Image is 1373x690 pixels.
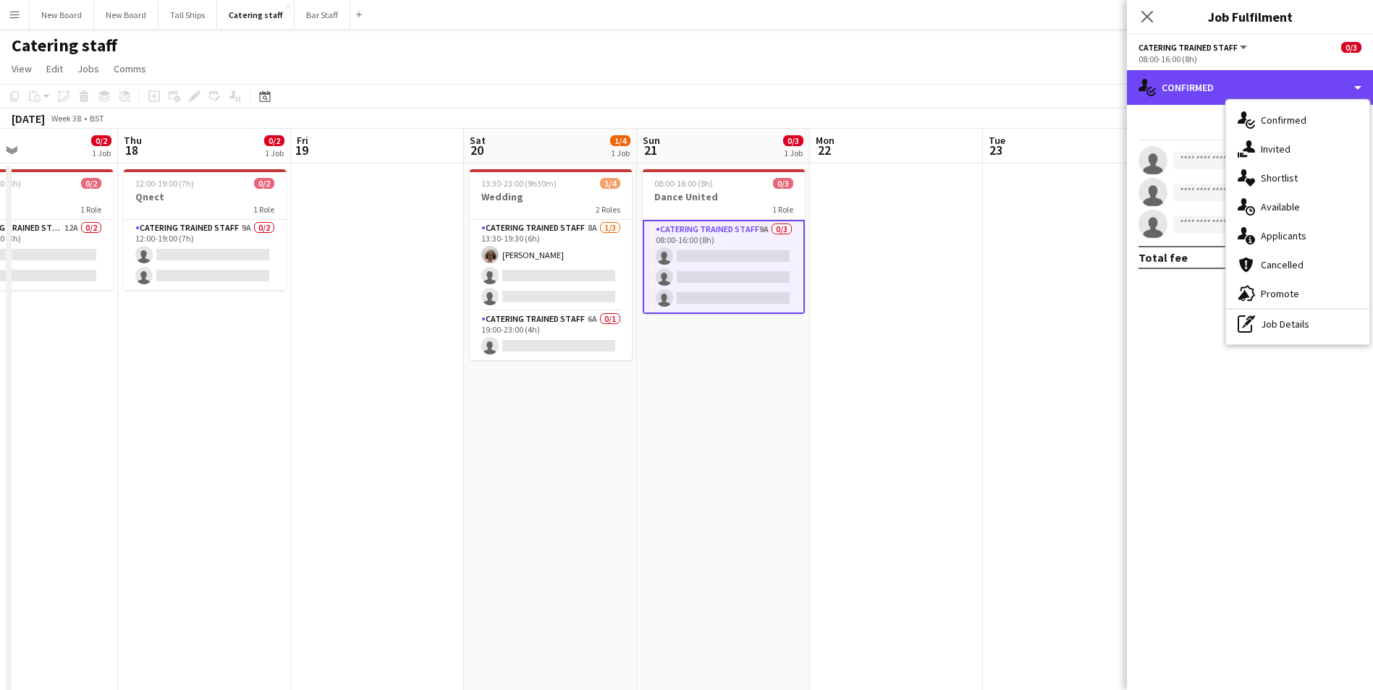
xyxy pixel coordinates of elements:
span: 13:30-23:00 (9h30m) [481,178,557,189]
h3: Qnect [124,190,286,203]
button: New Board [94,1,159,29]
span: Sat [470,134,486,147]
div: BST [90,113,104,124]
span: 0/3 [783,135,803,146]
button: Tall Ships [159,1,217,29]
div: Available [1226,192,1369,221]
span: 0/3 [773,178,793,189]
div: Cancelled [1226,250,1369,279]
span: Comms [114,62,146,75]
app-card-role: Catering trained staff9A0/212:00-19:00 (7h) [124,220,286,290]
button: New Board [30,1,94,29]
span: 0/3 [1341,42,1361,53]
div: 1 Job [611,148,630,158]
div: 1 Job [265,148,284,158]
span: 22 [814,142,835,158]
span: 08:00-16:00 (8h) [654,178,713,189]
span: Jobs [77,62,99,75]
span: 0/2 [254,178,274,189]
span: Catering trained staff [1138,42,1238,53]
span: Sun [643,134,660,147]
span: Tue [989,134,1005,147]
span: 0/2 [91,135,111,146]
app-job-card: 13:30-23:00 (9h30m)1/4Wedding2 RolesCatering trained staff8A1/313:30-19:30 (6h)[PERSON_NAME] Cate... [470,169,632,360]
div: 08:00-16:00 (8h) [1138,54,1361,64]
span: 2 Roles [596,204,620,215]
button: Catering staff [217,1,295,29]
span: Fri [297,134,308,147]
div: Job Details [1226,310,1369,338]
div: [DATE] [12,111,45,126]
a: Jobs [72,59,105,78]
span: 1 Role [253,204,274,215]
a: Edit [41,59,69,78]
a: View [6,59,38,78]
div: Confirmed [1127,70,1373,105]
span: 12:00-19:00 (7h) [135,178,194,189]
span: 1 Role [772,204,793,215]
button: Catering trained staff [1138,42,1249,53]
span: 1/4 [610,135,630,146]
div: Shortlist [1226,163,1369,192]
span: 19 [295,142,308,158]
span: 20 [468,142,486,158]
span: Week 38 [48,113,84,124]
div: Applicants [1226,221,1369,250]
span: 21 [641,142,660,158]
app-job-card: 12:00-19:00 (7h)0/2Qnect1 RoleCatering trained staff9A0/212:00-19:00 (7h) [124,169,286,290]
span: 1 Role [80,204,101,215]
span: 0/2 [81,178,101,189]
h1: Catering staff [12,35,117,56]
span: 23 [987,142,1005,158]
button: Bar Staff [295,1,350,29]
h3: Job Fulfilment [1127,7,1373,26]
span: Mon [816,134,835,147]
span: Edit [46,62,63,75]
span: Thu [124,134,142,147]
a: Comms [108,59,152,78]
span: 18 [122,142,142,158]
div: Confirmed [1226,106,1369,135]
h3: Dance United [643,190,805,203]
h3: Wedding [470,190,632,203]
div: 1 Job [92,148,111,158]
app-job-card: 08:00-16:00 (8h)0/3Dance United1 RoleCatering trained staff9A0/308:00-16:00 (8h) [643,169,805,314]
app-card-role: Catering trained staff8A1/313:30-19:30 (6h)[PERSON_NAME] [470,220,632,311]
span: 1/4 [600,178,620,189]
div: Promote [1226,279,1369,308]
span: 0/2 [264,135,284,146]
app-card-role: Catering trained staff9A0/308:00-16:00 (8h) [643,220,805,314]
div: 1 Job [784,148,803,158]
div: Total fee [1138,250,1188,265]
app-card-role: Catering trained staff6A0/119:00-23:00 (4h) [470,311,632,360]
span: View [12,62,32,75]
div: Invited [1226,135,1369,163]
